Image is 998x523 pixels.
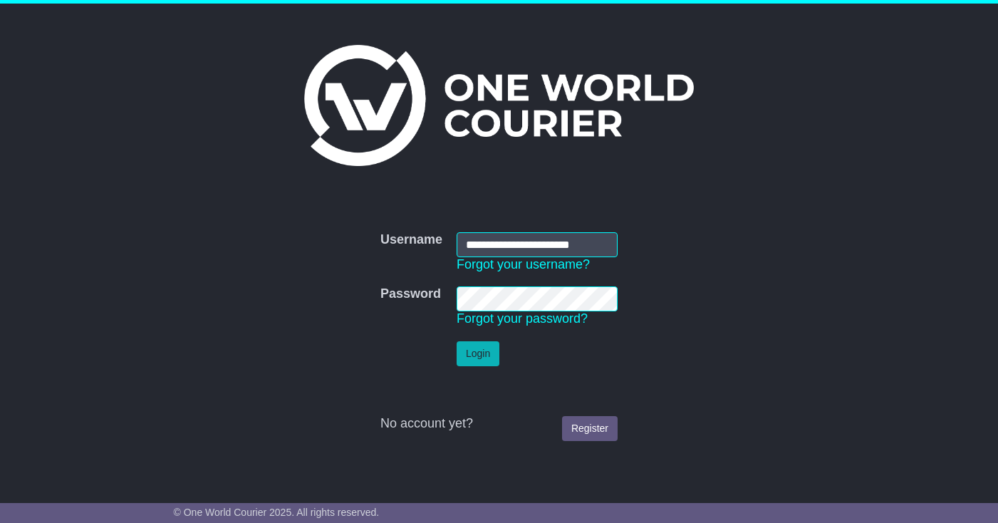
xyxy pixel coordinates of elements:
[380,416,618,432] div: No account yet?
[174,507,380,518] span: © One World Courier 2025. All rights reserved.
[562,416,618,441] a: Register
[457,311,588,326] a: Forgot your password?
[380,286,441,302] label: Password
[380,232,442,248] label: Username
[304,45,693,166] img: One World
[457,341,499,366] button: Login
[457,257,590,271] a: Forgot your username?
